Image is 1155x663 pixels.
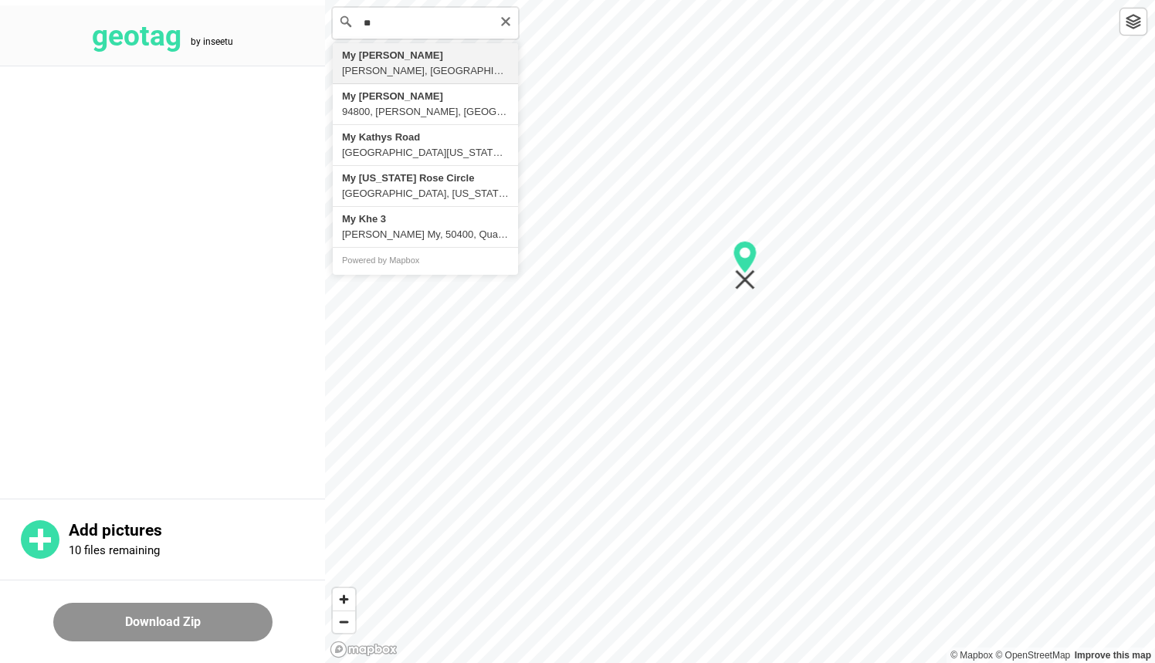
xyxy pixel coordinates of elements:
[53,603,273,641] button: Download Zip
[333,611,355,633] button: Zoom out
[330,641,398,658] a: Mapbox logo
[342,63,509,79] div: [PERSON_NAME], [GEOGRAPHIC_DATA][PERSON_NAME], [GEOGRAPHIC_DATA]
[342,130,509,145] div: My Kathys Road
[333,8,518,39] input: Search
[342,104,509,120] div: 94800, [PERSON_NAME], [GEOGRAPHIC_DATA], [GEOGRAPHIC_DATA]
[342,89,509,104] div: My [PERSON_NAME]
[92,19,181,52] tspan: geotag
[69,521,325,540] p: Add pictures
[1126,14,1141,29] img: toggleLayer
[342,48,509,63] div: My [PERSON_NAME]
[500,13,512,28] button: Clear
[342,145,509,161] div: [GEOGRAPHIC_DATA][US_STATE], [GEOGRAPHIC_DATA]
[69,543,160,557] p: 10 files remaining
[191,36,233,47] tspan: by inseetu
[342,186,509,201] div: [GEOGRAPHIC_DATA], [US_STATE] 40067, [GEOGRAPHIC_DATA]
[950,650,993,661] a: Mapbox
[342,255,419,265] a: Powered by Mapbox
[342,211,509,227] div: My Khe 3
[733,241,757,290] div: Map marker
[333,588,355,611] button: Zoom in
[995,650,1070,661] a: OpenStreetMap
[342,227,509,242] div: [PERSON_NAME] My, 50400, Quan Son Tra, Da Nang, [GEOGRAPHIC_DATA]
[342,171,509,186] div: My [US_STATE] Rose Circle
[1075,650,1151,661] a: Map feedback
